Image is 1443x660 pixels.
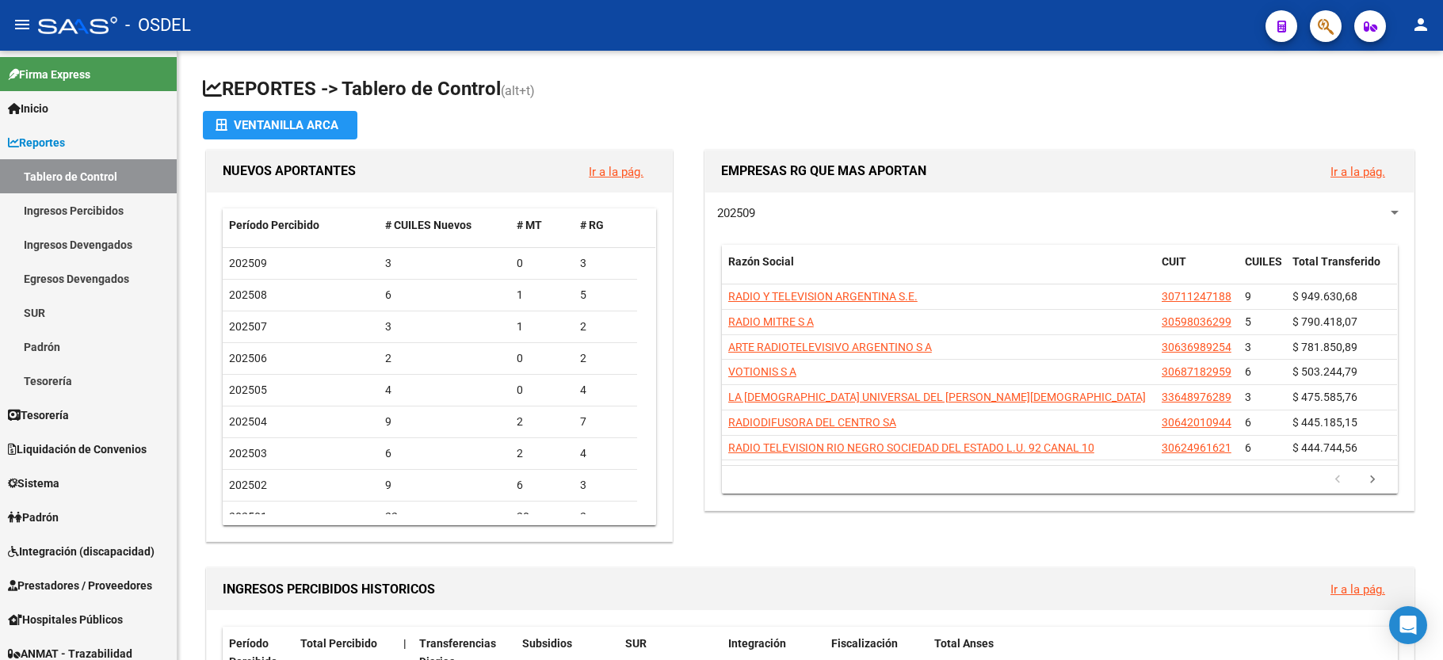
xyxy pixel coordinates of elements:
[1286,245,1397,297] datatable-header-cell: Total Transferido
[510,208,574,242] datatable-header-cell: # MT
[1318,157,1398,186] button: Ir a la pág.
[1155,245,1239,297] datatable-header-cell: CUIT
[385,508,505,526] div: 22
[517,413,567,431] div: 2
[934,637,994,650] span: Total Anses
[1292,365,1357,378] span: $ 503.244,79
[831,637,898,650] span: Fiscalización
[1239,245,1286,297] datatable-header-cell: CUILES
[580,413,631,431] div: 7
[8,509,59,526] span: Padrón
[580,286,631,304] div: 5
[721,163,926,178] span: EMPRESAS RG QUE MAS APORTAN
[589,165,643,179] a: Ir a la pág.
[1292,255,1380,268] span: Total Transferido
[8,611,123,628] span: Hospitales Públicos
[1292,290,1357,303] span: $ 949.630,68
[1245,341,1251,353] span: 3
[385,444,505,463] div: 6
[580,219,604,231] span: # RG
[576,157,656,186] button: Ir a la pág.
[385,286,505,304] div: 6
[8,134,65,151] span: Reportes
[580,508,631,526] div: 2
[379,208,511,242] datatable-header-cell: # CUILES Nuevos
[517,444,567,463] div: 2
[1162,315,1231,328] span: 30598036299
[223,582,435,597] span: INGRESOS PERCIBIDOS HISTORICOS
[385,318,505,336] div: 3
[1245,315,1251,328] span: 5
[229,352,267,364] span: 202506
[1292,416,1357,429] span: $ 445.185,15
[8,441,147,458] span: Liquidación de Convenios
[517,381,567,399] div: 0
[1411,15,1430,34] mat-icon: person
[125,8,191,43] span: - OSDEL
[1323,471,1353,489] a: go to previous page
[8,543,155,560] span: Integración (discapacidad)
[229,383,267,396] span: 202505
[203,111,357,139] button: Ventanilla ARCA
[1162,341,1231,353] span: 30636989254
[1330,582,1385,597] a: Ir a la pág.
[1245,391,1251,403] span: 3
[385,219,471,231] span: # CUILES Nuevos
[580,444,631,463] div: 4
[728,416,896,429] span: RADIODIFUSORA DEL CENTRO SA
[728,341,932,353] span: ARTE RADIOTELEVISIVO ARGENTINO S A
[13,15,32,34] mat-icon: menu
[1318,574,1398,604] button: Ir a la pág.
[517,349,567,368] div: 0
[1292,341,1357,353] span: $ 781.850,89
[517,254,567,273] div: 0
[229,415,267,428] span: 202504
[1292,315,1357,328] span: $ 790.418,07
[385,349,505,368] div: 2
[1389,606,1427,644] div: Open Intercom Messenger
[580,254,631,273] div: 3
[229,257,267,269] span: 202509
[216,111,345,139] div: Ventanilla ARCA
[223,208,379,242] datatable-header-cell: Período Percibido
[517,286,567,304] div: 1
[229,320,267,333] span: 202507
[1162,365,1231,378] span: 30687182959
[1245,416,1251,429] span: 6
[728,391,1146,403] span: LA [DEMOGRAPHIC_DATA] UNIVERSAL DEL [PERSON_NAME][DEMOGRAPHIC_DATA]
[580,349,631,368] div: 2
[1357,471,1388,489] a: go to next page
[1330,165,1385,179] a: Ir a la pág.
[580,476,631,494] div: 3
[229,479,267,491] span: 202502
[8,66,90,83] span: Firma Express
[1292,441,1357,454] span: $ 444.744,56
[1292,391,1357,403] span: $ 475.585,76
[203,76,1418,104] h1: REPORTES -> Tablero de Control
[517,318,567,336] div: 1
[385,254,505,273] div: 3
[574,208,637,242] datatable-header-cell: # RG
[8,475,59,492] span: Sistema
[8,406,69,424] span: Tesorería
[1162,255,1186,268] span: CUIT
[1245,255,1282,268] span: CUILES
[229,288,267,301] span: 202508
[580,318,631,336] div: 2
[1162,441,1231,454] span: 30624961621
[580,381,631,399] div: 4
[229,510,267,523] span: 202501
[385,476,505,494] div: 9
[300,637,377,650] span: Total Percibido
[385,413,505,431] div: 9
[229,219,319,231] span: Período Percibido
[517,476,567,494] div: 6
[501,83,535,98] span: (alt+t)
[728,290,918,303] span: RADIO Y TELEVISION ARGENTINA S.E.
[1162,416,1231,429] span: 30642010944
[8,577,152,594] span: Prestadores / Proveedores
[385,381,505,399] div: 4
[728,255,794,268] span: Razón Social
[517,508,567,526] div: 20
[223,163,356,178] span: NUEVOS APORTANTES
